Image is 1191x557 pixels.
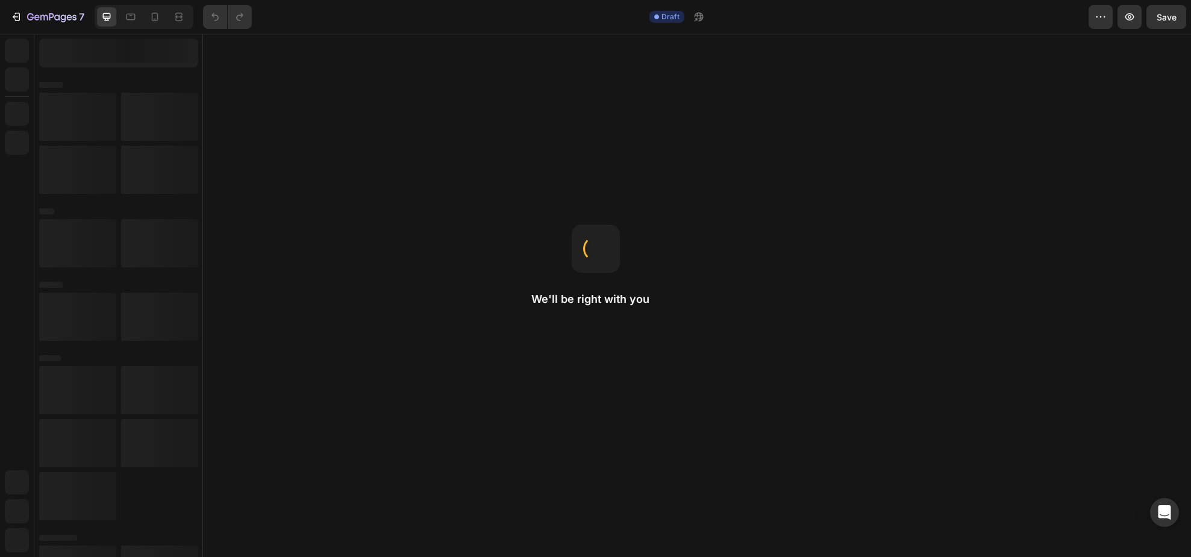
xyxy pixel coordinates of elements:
[79,10,84,24] p: 7
[1157,12,1177,22] span: Save
[1146,5,1186,29] button: Save
[203,5,252,29] div: Undo/Redo
[661,11,680,22] span: Draft
[531,292,660,307] h2: We'll be right with you
[1150,498,1179,527] div: Open Intercom Messenger
[5,5,90,29] button: 7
